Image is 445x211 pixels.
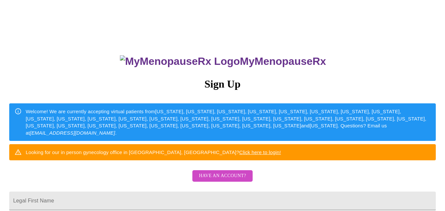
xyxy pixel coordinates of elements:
em: [EMAIL_ADDRESS][DOMAIN_NAME] [30,130,115,136]
h3: MyMenopauseRx [10,55,436,67]
a: Have an account? [191,177,254,183]
img: MyMenopauseRx Logo [120,55,240,67]
span: Have an account? [199,172,246,180]
div: Welcome! We are currently accepting virtual patients from [US_STATE], [US_STATE], [US_STATE], [US... [26,105,431,139]
a: Click here to login! [239,149,281,155]
div: Looking for our in person gynecology office in [GEOGRAPHIC_DATA], [GEOGRAPHIC_DATA]? [26,146,281,158]
button: Have an account? [192,170,253,182]
h3: Sign Up [9,78,436,90]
